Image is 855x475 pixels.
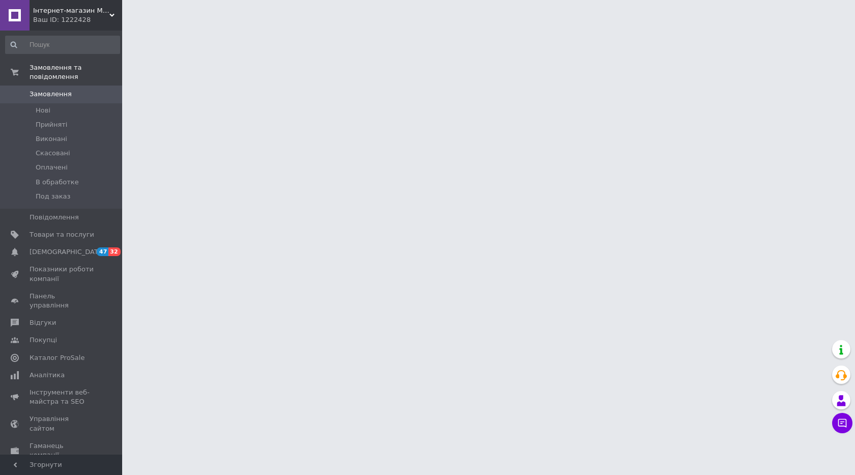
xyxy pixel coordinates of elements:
[30,353,84,362] span: Каталог ProSale
[30,292,94,310] span: Панель управління
[30,213,79,222] span: Повідомлення
[36,106,50,115] span: Нові
[36,178,79,187] span: В обработке
[30,265,94,283] span: Показники роботи компанії
[36,149,70,158] span: Скасовані
[36,134,67,144] span: Виконані
[30,247,105,257] span: [DEMOGRAPHIC_DATA]
[97,247,108,256] span: 47
[30,371,65,380] span: Аналітика
[108,247,120,256] span: 32
[30,90,72,99] span: Замовлення
[5,36,120,54] input: Пошук
[832,413,852,433] button: Чат з покупцем
[36,120,67,129] span: Прийняті
[30,441,94,460] span: Гаманець компанії
[30,318,56,327] span: Відгуки
[30,414,94,433] span: Управління сайтом
[33,15,122,24] div: Ваш ID: 1222428
[30,388,94,406] span: Інструменти веб-майстра та SEO
[33,6,109,15] span: Інтернет-магазин Mak-Shop
[36,192,70,201] span: Под заказ
[36,163,68,172] span: Оплачені
[30,63,122,81] span: Замовлення та повідомлення
[30,230,94,239] span: Товари та послуги
[30,336,57,345] span: Покупці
